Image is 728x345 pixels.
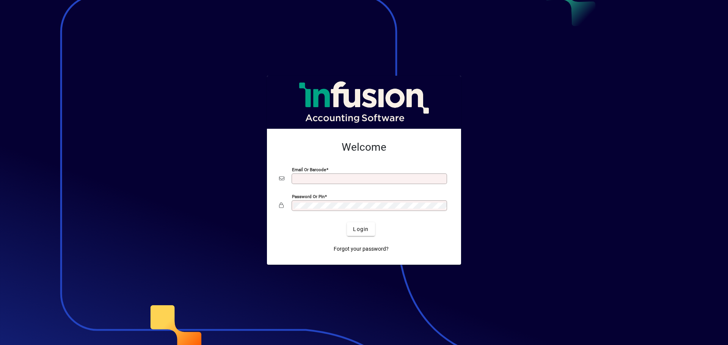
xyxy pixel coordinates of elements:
[292,167,326,172] mat-label: Email or Barcode
[292,194,325,199] mat-label: Password or Pin
[279,141,449,154] h2: Welcome
[347,222,375,236] button: Login
[331,242,392,256] a: Forgot your password?
[334,245,389,253] span: Forgot your password?
[353,225,369,233] span: Login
